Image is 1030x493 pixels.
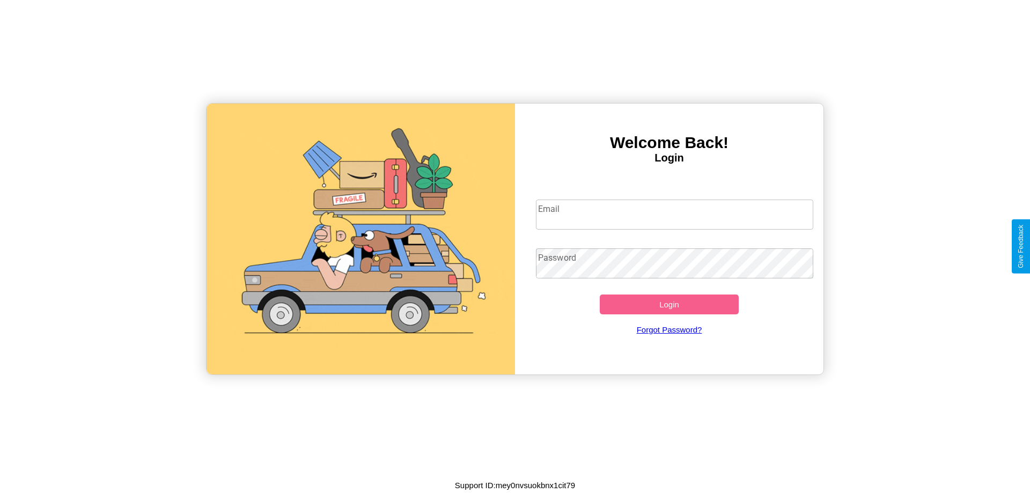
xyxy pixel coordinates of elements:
[1017,225,1025,268] div: Give Feedback
[531,314,808,345] a: Forgot Password?
[515,134,823,152] h3: Welcome Back!
[455,478,575,492] p: Support ID: mey0nvsuokbnx1cit79
[600,295,739,314] button: Login
[515,152,823,164] h4: Login
[207,104,515,374] img: gif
